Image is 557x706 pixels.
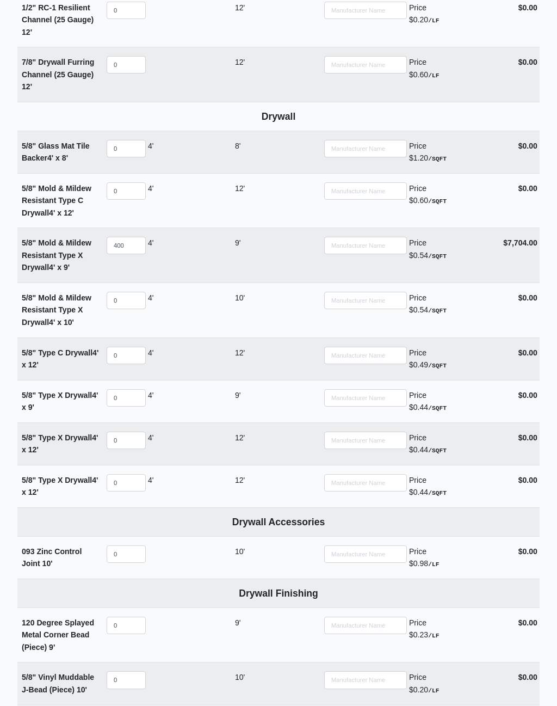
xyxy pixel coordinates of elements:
strong: 1/2" RC-1 Resilient Channel (25 Gauge) [22,4,94,37]
span: 4' [47,154,53,163]
strong: /SQFT [428,363,447,370]
input: Search [324,183,407,200]
span: 4' [148,476,154,485]
span: 12' [28,488,39,497]
div: $1.20 [409,140,496,165]
span: 4' [92,349,98,358]
div: Price [409,475,496,487]
input: Search [324,475,407,492]
strong: 5/8" Type C Drywall [22,349,98,370]
input: Search [324,432,407,450]
strong: 5/8" Vinyl Muddable J-Bead (Piece) [22,673,94,695]
span: 10' [235,294,245,303]
span: x [57,209,61,218]
input: quantity [107,617,146,635]
span: 12' [28,446,39,455]
span: 12' [235,58,245,67]
strong: 5/8" Glass Mat Tile Backer [22,142,90,163]
span: 12' [235,4,245,13]
div: $0.49 [409,347,496,372]
span: x [57,318,61,327]
strong: 5/8" Type X Drywall [22,476,98,498]
span: 10' [77,686,87,695]
strong: /SQFT [428,254,447,260]
span: 10' [64,318,74,327]
strong: 5/8" Mold & Mildew Resistant Type C Drywall [22,185,91,218]
span: 4' [49,263,55,272]
span: 9' [235,239,241,248]
span: 4' [49,318,55,327]
div: $0.54 [409,292,496,317]
input: quantity [107,432,146,450]
span: 4' [148,185,154,193]
span: 4' [148,142,154,151]
div: $0.44 [409,432,496,457]
span: 8' [62,154,68,163]
span: 12' [22,28,32,37]
input: Search [324,57,407,74]
span: 4' [148,434,154,443]
strong: $0.00 [518,58,537,67]
input: quantity [107,475,146,492]
div: Price [409,57,496,69]
strong: /LF [428,73,439,79]
span: 8' [235,142,241,151]
span: x [57,263,61,272]
strong: $0.00 [518,673,537,682]
input: quantity [107,140,146,158]
strong: /SQFT [428,156,447,163]
strong: /LF [428,562,439,568]
div: $0.44 [409,475,496,499]
span: 4' [92,391,98,400]
input: Search [324,672,407,689]
div: $0.20 [409,672,496,696]
span: 12' [64,209,74,218]
div: Price [409,672,496,684]
strong: 5/8" Mold & Mildew Resistant Type X Drywall [22,239,91,272]
span: 12' [235,185,245,193]
strong: 120 Degree Splayed Metal Corner Bead (Piece) [22,619,94,652]
input: quantity [107,292,146,310]
div: $0.60 [409,183,496,207]
span: x [22,361,26,370]
span: 12' [28,361,39,370]
div: Price [409,546,496,558]
span: x [22,446,26,455]
div: $0.44 [409,390,496,414]
strong: $0.00 [518,434,537,443]
strong: 7/8" Drywall Furring Channel (25 Gauge) [22,58,94,91]
strong: /SQFT [428,490,447,497]
strong: /LF [428,18,439,24]
strong: $0.00 [518,294,537,303]
span: 10' [235,548,245,556]
span: 9' [64,263,70,272]
input: quantity [107,546,146,563]
span: 9' [49,643,55,652]
input: Search [324,292,407,310]
div: $0.60 [409,57,496,81]
input: Search [324,617,407,635]
strong: $0.00 [518,548,537,556]
div: $0.98 [409,546,496,570]
strong: 5/8" Type X Drywall [22,434,98,455]
span: 4' [148,391,154,400]
span: 9' [235,391,241,400]
span: x [22,488,26,497]
strong: $0.00 [518,619,537,628]
input: Search [324,140,407,158]
input: Search [324,2,407,20]
strong: $0.00 [518,185,537,193]
strong: 5/8" Type X Drywall [22,391,98,413]
strong: $0.00 [518,349,537,358]
input: quantity [107,390,146,407]
input: quantity [107,183,146,200]
strong: /LF [428,633,439,640]
div: Price [409,237,496,250]
strong: $7,704.00 [503,239,537,248]
strong: /SQFT [428,448,447,455]
strong: $0.00 [518,476,537,485]
div: $0.20 [409,2,496,27]
div: Price [409,140,496,153]
div: $0.54 [409,237,496,262]
strong: /LF [428,688,439,695]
